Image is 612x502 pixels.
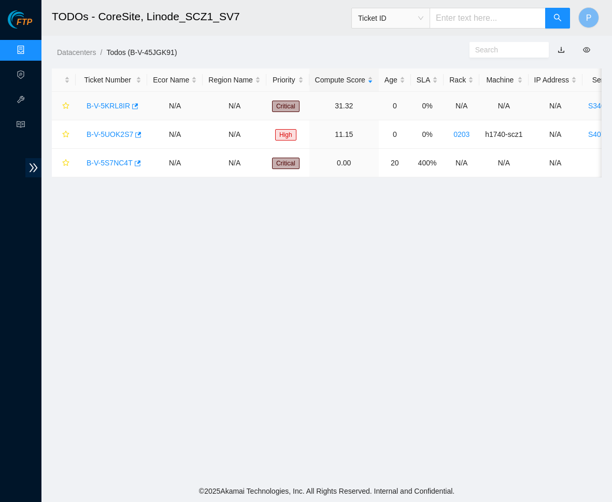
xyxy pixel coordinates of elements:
[8,19,32,32] a: Akamai TechnologiesFTP
[58,126,70,143] button: star
[578,7,599,28] button: P
[475,44,535,55] input: Search
[272,101,300,112] span: Critical
[379,92,411,120] td: 0
[479,120,528,149] td: h1740-scz1
[444,92,479,120] td: N/A
[379,149,411,177] td: 20
[309,120,379,149] td: 11.15
[411,92,444,120] td: 0%
[529,92,582,120] td: N/A
[8,10,52,29] img: Akamai Technologies
[57,48,96,57] a: Datacenters
[583,46,590,53] span: eye
[453,130,469,138] a: 0203
[586,11,592,24] span: P
[87,130,133,138] a: B-V-5UOK2S7
[379,120,411,149] td: 0
[553,13,562,23] span: search
[25,158,41,177] span: double-right
[411,120,444,149] td: 0%
[62,131,69,139] span: star
[444,149,479,177] td: N/A
[87,159,133,167] a: B-V-5S7NC4T
[309,92,379,120] td: 31.32
[309,149,379,177] td: 0.00
[529,120,582,149] td: N/A
[147,120,203,149] td: N/A
[203,92,266,120] td: N/A
[203,149,266,177] td: N/A
[17,116,25,136] span: read
[62,102,69,110] span: star
[147,92,203,120] td: N/A
[275,129,296,141] span: High
[272,158,300,169] span: Critical
[203,120,266,149] td: N/A
[550,41,573,58] button: download
[41,480,612,502] footer: © 2025 Akamai Technologies, Inc. All Rights Reserved. Internal and Confidential.
[58,155,70,171] button: star
[545,8,570,29] button: search
[106,48,177,57] a: Todos (B-V-45JGK91)
[17,18,32,27] span: FTP
[58,97,70,114] button: star
[100,48,102,57] span: /
[558,46,565,54] a: download
[358,10,423,26] span: Ticket ID
[411,149,444,177] td: 400%
[479,149,528,177] td: N/A
[430,8,546,29] input: Enter text here...
[147,149,203,177] td: N/A
[479,92,528,120] td: N/A
[87,102,130,110] a: B-V-5KRL8IR
[62,159,69,168] span: star
[529,149,582,177] td: N/A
